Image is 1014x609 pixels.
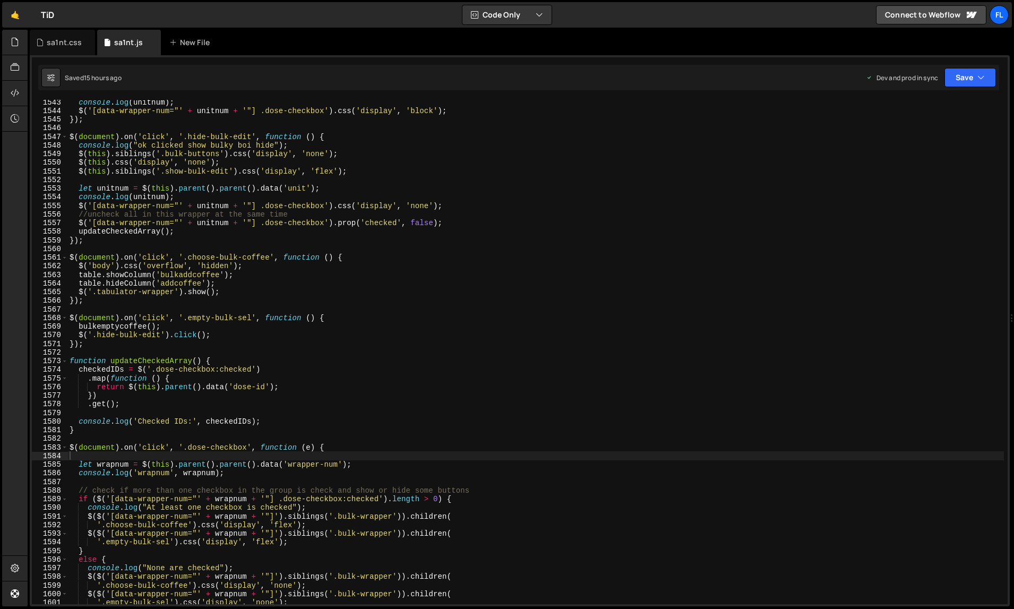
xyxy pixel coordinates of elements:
[32,529,68,538] div: 1593
[32,98,68,107] div: 1543
[32,305,68,314] div: 1567
[32,357,68,365] div: 1573
[32,521,68,529] div: 1592
[32,322,68,331] div: 1569
[32,400,68,408] div: 1578
[32,107,68,115] div: 1544
[32,115,68,124] div: 1545
[32,288,68,296] div: 1565
[32,555,68,564] div: 1596
[32,150,68,158] div: 1549
[32,245,68,253] div: 1560
[32,236,68,245] div: 1559
[32,331,68,339] div: 1570
[32,340,68,348] div: 1571
[876,5,986,24] a: Connect to Webflow
[32,176,68,184] div: 1552
[32,348,68,357] div: 1572
[32,158,68,167] div: 1550
[32,167,68,176] div: 1551
[32,279,68,288] div: 1564
[32,141,68,150] div: 1548
[32,417,68,426] div: 1580
[169,37,214,48] div: New File
[32,581,68,590] div: 1599
[32,598,68,607] div: 1601
[32,460,68,469] div: 1585
[32,124,68,132] div: 1546
[462,5,552,24] button: Code Only
[114,37,143,48] div: sa1nt.js
[32,391,68,400] div: 1577
[32,564,68,572] div: 1597
[47,37,82,48] div: sa1nt.css
[32,486,68,495] div: 1588
[32,512,68,521] div: 1591
[32,426,68,434] div: 1581
[32,590,68,598] div: 1600
[32,443,68,452] div: 1583
[944,68,996,87] button: Save
[32,374,68,383] div: 1575
[65,73,122,82] div: Saved
[32,503,68,512] div: 1590
[32,409,68,417] div: 1579
[32,434,68,443] div: 1582
[32,469,68,477] div: 1586
[32,271,68,279] div: 1563
[32,383,68,391] div: 1576
[84,73,122,82] div: 15 hours ago
[32,253,68,262] div: 1561
[32,219,68,227] div: 1557
[32,262,68,270] div: 1562
[32,133,68,141] div: 1547
[32,184,68,193] div: 1553
[32,296,68,305] div: 1566
[32,365,68,374] div: 1574
[32,314,68,322] div: 1568
[866,73,938,82] div: Dev and prod in sync
[32,478,68,486] div: 1587
[32,547,68,555] div: 1595
[2,2,28,28] a: 🤙
[32,572,68,581] div: 1598
[32,452,68,460] div: 1584
[990,5,1009,24] a: Fl
[32,227,68,236] div: 1558
[32,538,68,546] div: 1594
[32,495,68,503] div: 1589
[32,193,68,201] div: 1554
[32,202,68,210] div: 1555
[32,210,68,219] div: 1556
[41,8,54,21] div: TiD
